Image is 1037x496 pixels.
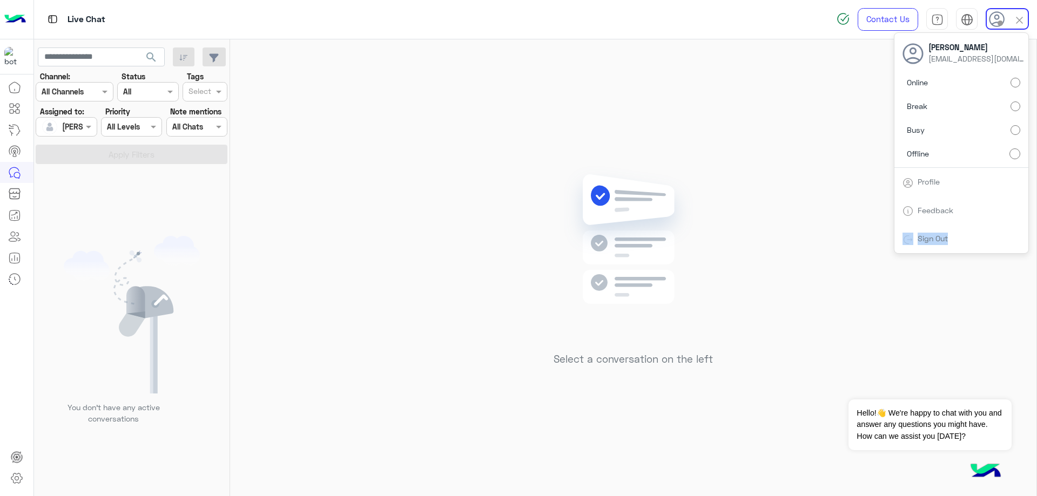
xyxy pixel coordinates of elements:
[903,178,913,188] img: tab
[918,234,948,243] a: Sign Out
[931,13,944,26] img: tab
[4,47,24,66] img: 713415422032625
[4,8,26,31] img: Logo
[170,106,221,117] label: Note mentions
[46,12,59,26] img: tab
[64,236,200,393] img: empty users
[907,124,925,135] span: Busy
[1009,148,1020,159] input: Offline
[967,453,1005,491] img: hulul-logo.png
[1011,78,1020,87] input: Online
[138,47,165,71] button: search
[903,234,913,245] img: tab
[903,206,913,216] img: tab
[849,399,1011,450] span: Hello!👋 We're happy to chat with you and answer any questions you might have. How can we assist y...
[59,402,168,425] p: You don’t have any active conversations
[907,148,929,159] span: Offline
[36,145,227,164] button: Apply Filters
[40,71,70,82] label: Channel:
[1011,125,1020,135] input: Busy
[858,8,918,31] a: Contact Us
[555,166,711,345] img: no messages
[918,206,953,215] a: Feedback
[907,77,928,88] span: Online
[105,106,130,117] label: Priority
[145,51,158,64] span: search
[961,13,973,26] img: tab
[918,177,940,186] a: Profile
[187,85,211,99] div: Select
[928,42,1026,53] span: [PERSON_NAME]
[122,71,145,82] label: Status
[926,8,948,31] a: tab
[187,71,204,82] label: Tags
[68,12,105,27] p: Live Chat
[928,53,1026,64] span: [EMAIL_ADDRESS][DOMAIN_NAME]
[42,119,57,134] img: defaultAdmin.png
[1011,101,1020,111] input: Break
[907,100,927,112] span: Break
[554,353,713,365] h5: Select a conversation on the left
[40,106,84,117] label: Assigned to:
[1013,14,1026,26] img: close
[837,12,850,25] img: spinner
